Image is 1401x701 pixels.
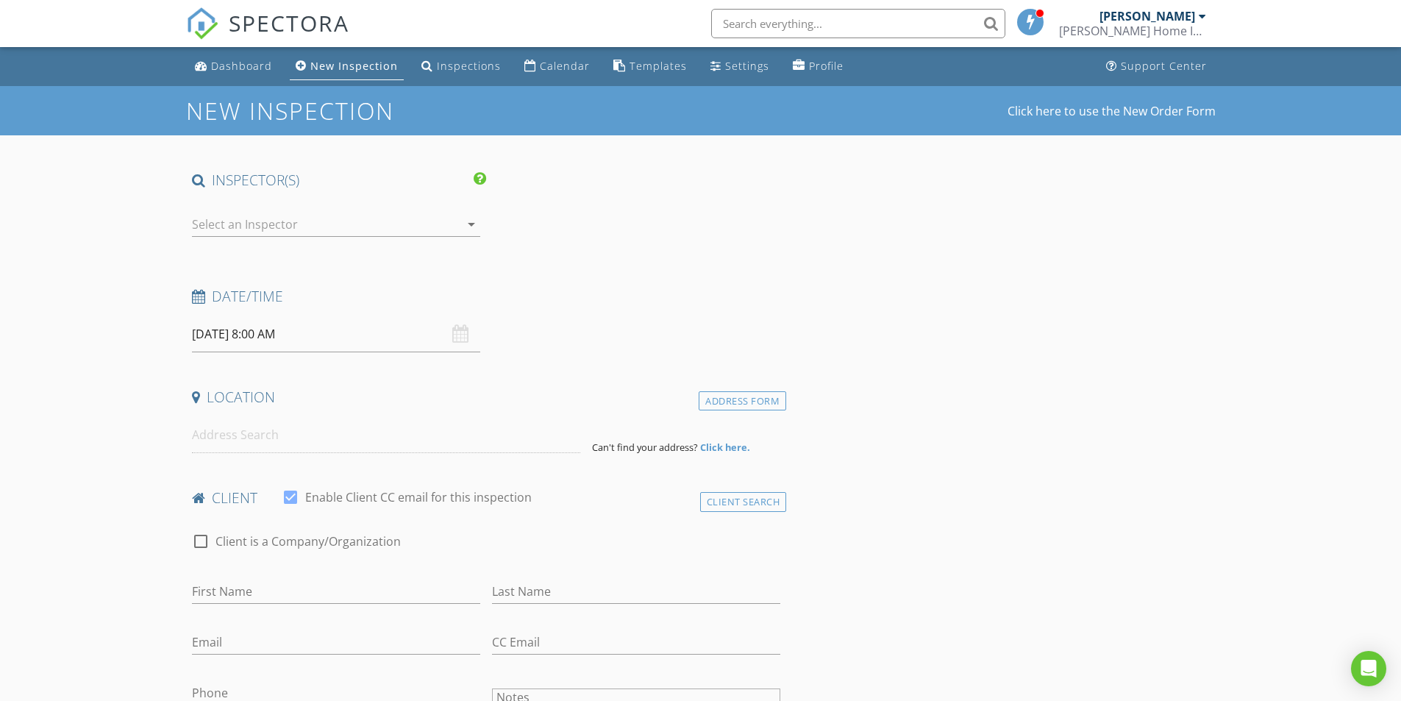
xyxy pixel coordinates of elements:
[1099,9,1195,24] div: [PERSON_NAME]
[186,20,349,51] a: SPECTORA
[700,441,750,454] strong: Click here.
[192,287,781,306] h4: Date/Time
[305,490,532,505] label: Enable Client CC email for this inspection
[1351,651,1386,686] div: Open Intercom Messenger
[540,59,590,73] div: Calendar
[189,53,278,80] a: Dashboard
[711,9,1005,38] input: Search everything...
[290,53,404,80] a: New Inspection
[1100,53,1213,80] a: Support Center
[787,53,849,80] a: Profile
[809,59,844,73] div: Profile
[592,441,698,454] span: Can't find your address?
[192,388,781,407] h4: Location
[211,59,272,73] div: Dashboard
[192,316,480,352] input: Select date
[416,53,507,80] a: Inspections
[705,53,775,80] a: Settings
[725,59,769,73] div: Settings
[215,534,401,549] label: Client is a Company/Organization
[310,59,398,73] div: New Inspection
[186,7,218,40] img: The Best Home Inspection Software - Spectora
[1059,24,1206,38] div: Sutter Home Inspections
[192,417,580,453] input: Address Search
[192,171,486,190] h4: INSPECTOR(S)
[463,216,480,233] i: arrow_drop_down
[1008,105,1216,117] a: Click here to use the New Order Form
[518,53,596,80] a: Calendar
[229,7,349,38] span: SPECTORA
[699,391,786,411] div: Address Form
[186,98,512,124] h1: New Inspection
[700,492,787,512] div: Client Search
[192,488,781,508] h4: client
[437,59,501,73] div: Inspections
[607,53,693,80] a: Templates
[1121,59,1207,73] div: Support Center
[630,59,687,73] div: Templates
